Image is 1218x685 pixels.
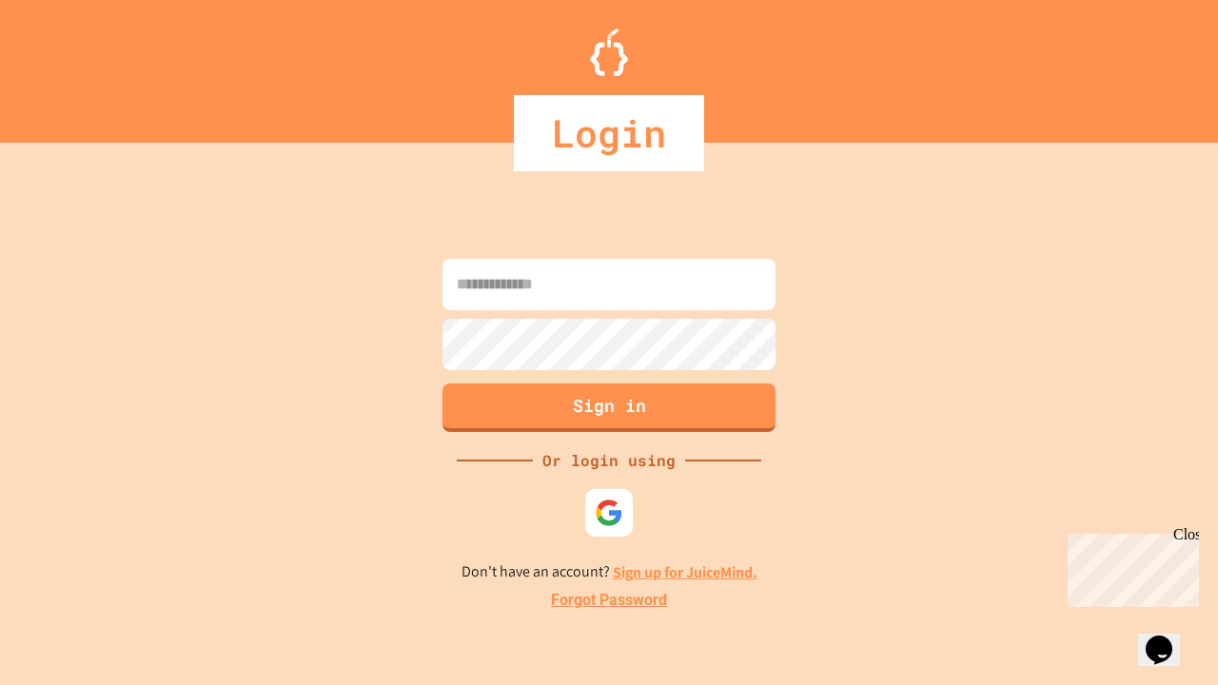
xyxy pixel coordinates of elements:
div: Chat with us now!Close [8,8,131,121]
iframe: chat widget [1060,526,1199,607]
div: Or login using [533,449,685,472]
div: Login [514,95,704,171]
img: google-icon.svg [595,499,623,527]
iframe: chat widget [1138,609,1199,666]
a: Forgot Password [551,589,667,612]
button: Sign in [442,383,776,432]
p: Don't have an account? [462,560,757,584]
a: Sign up for JuiceMind. [613,562,757,582]
img: Logo.svg [590,29,628,76]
